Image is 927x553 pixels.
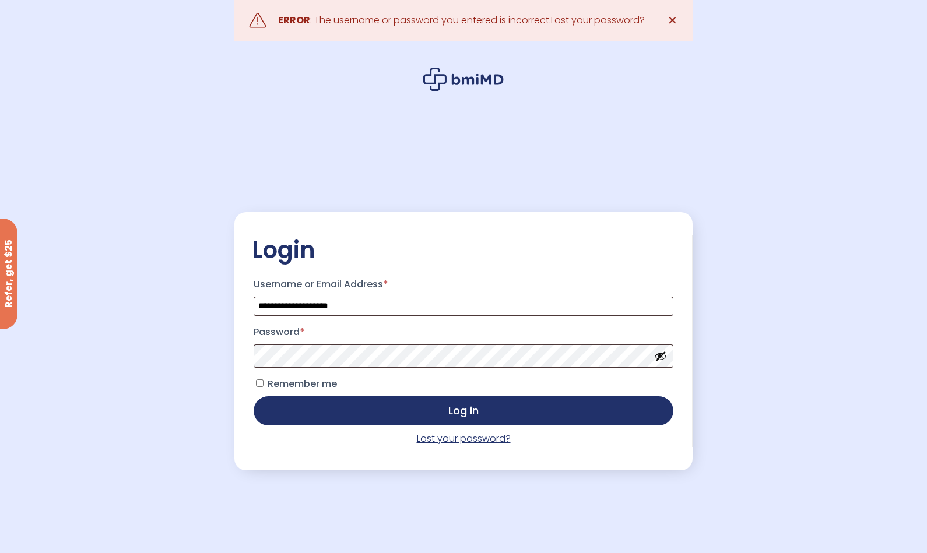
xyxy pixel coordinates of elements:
[254,396,673,425] button: Log in
[252,235,675,265] h2: Login
[278,13,310,27] strong: ERROR
[256,379,264,387] input: Remember me
[254,275,673,294] label: Username or Email Address
[551,13,640,27] a: Lost your password
[654,350,667,362] button: Show password
[668,12,677,29] span: ✕
[278,12,645,29] div: : The username or password you entered is incorrect. ?
[417,432,511,445] a: Lost your password?
[268,377,337,390] span: Remember me
[254,323,673,341] label: Password
[661,9,684,32] a: ✕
